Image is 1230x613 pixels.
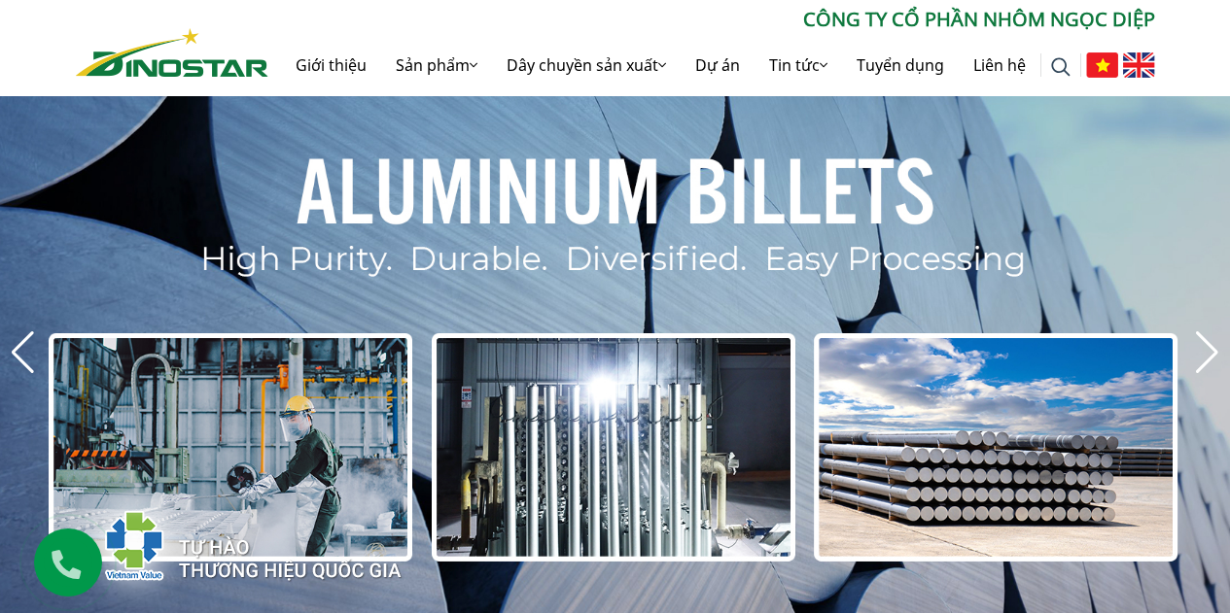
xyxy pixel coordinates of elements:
[1051,57,1071,77] img: search
[76,24,268,76] a: Nhôm Dinostar
[842,34,959,96] a: Tuyển dụng
[1086,52,1118,78] img: Tiếng Việt
[268,5,1155,34] p: CÔNG TY CỔ PHẦN NHÔM NGỌC DIỆP
[1123,52,1155,78] img: English
[281,34,381,96] a: Giới thiệu
[381,34,492,96] a: Sản phẩm
[1194,331,1220,374] div: Next slide
[10,331,36,374] div: Previous slide
[755,34,842,96] a: Tin tức
[492,34,681,96] a: Dây chuyền sản xuất
[47,475,404,607] img: thqg
[681,34,755,96] a: Dự án
[959,34,1040,96] a: Liên hệ
[76,28,268,77] img: Nhôm Dinostar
